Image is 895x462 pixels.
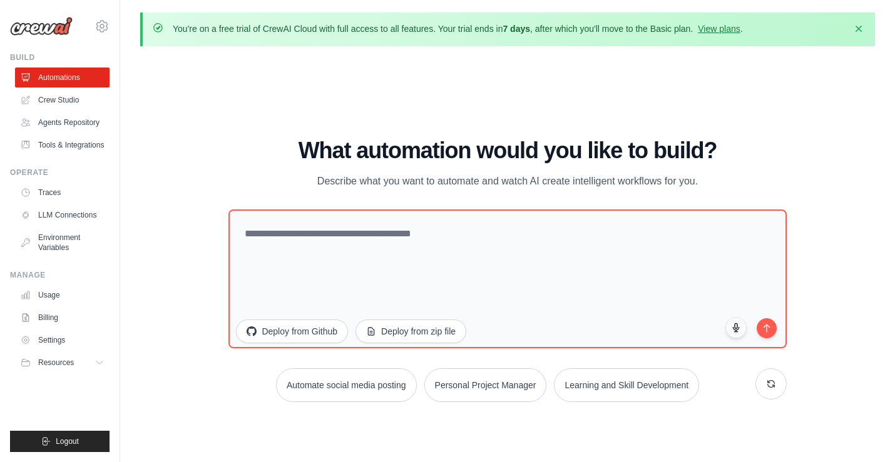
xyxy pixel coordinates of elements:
a: Billing [15,308,110,328]
a: Automations [15,68,110,88]
span: Logout [56,436,79,446]
a: LLM Connections [15,205,110,225]
span: Resources [38,358,74,368]
a: Crew Studio [15,90,110,110]
a: Environment Variables [15,228,110,258]
button: Deploy from zip file [355,319,466,343]
button: Resources [15,353,110,373]
button: Deploy from Github [236,319,348,343]
button: Logout [10,431,110,452]
a: View plans [698,24,740,34]
button: Personal Project Manager [424,368,547,402]
strong: 7 days [503,24,530,34]
div: Build [10,53,110,63]
img: Logo [10,17,73,36]
button: Automate social media posting [276,368,417,402]
div: Operate [10,168,110,178]
a: Agents Repository [15,113,110,133]
a: Settings [15,330,110,350]
a: Traces [15,183,110,203]
div: Manage [10,270,110,280]
iframe: Chat Widget [832,402,895,462]
a: Usage [15,285,110,305]
h1: What automation would you like to build? [228,138,786,163]
p: You're on a free trial of CrewAI Cloud with full access to all features. Your trial ends in , aft... [173,23,743,35]
p: Describe what you want to automate and watch AI create intelligent workflows for you. [297,173,718,189]
button: Learning and Skill Development [554,368,699,402]
a: Tools & Integrations [15,135,110,155]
